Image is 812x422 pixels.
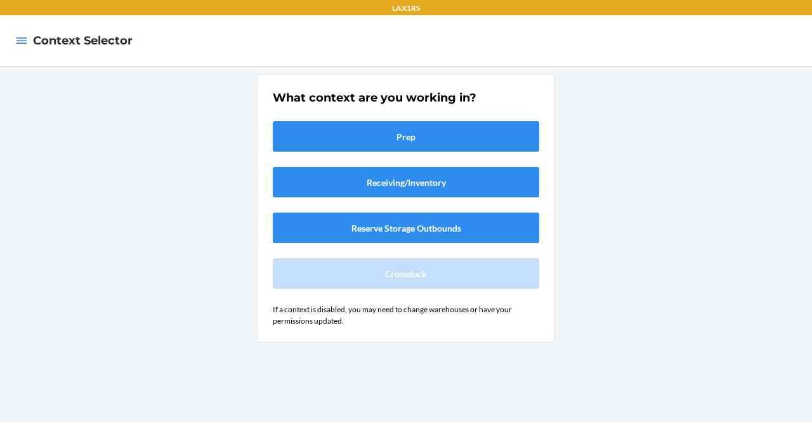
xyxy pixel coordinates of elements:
[273,121,539,152] button: Prep
[273,89,539,106] h2: What context are you working in?
[273,167,539,197] button: Receiving/Inventory
[392,3,420,14] p: LAX1RS
[273,304,539,327] p: If a context is disabled, you may need to change warehouses or have your permissions updated.
[273,213,539,243] button: Reserve Storage Outbounds
[33,32,133,49] h4: Context Selector
[273,258,539,289] button: Crossdock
